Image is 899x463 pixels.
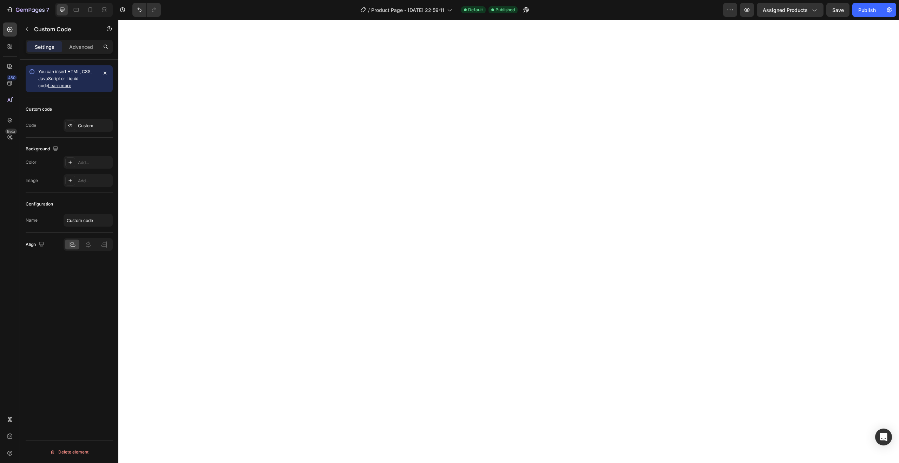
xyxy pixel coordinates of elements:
div: Add... [78,178,111,184]
div: 450 [7,75,17,80]
p: Custom Code [34,25,94,33]
span: Save [832,7,844,13]
span: You can insert HTML, CSS, JavaScript or Liquid code [38,69,92,88]
div: Configuration [26,201,53,207]
span: Published [496,7,515,13]
button: Save [826,3,849,17]
button: Assigned Products [757,3,823,17]
div: Code [26,122,36,129]
div: Publish [858,6,876,14]
div: Undo/Redo [132,3,161,17]
iframe: Design area [118,20,899,463]
p: Advanced [69,43,93,51]
div: Custom code [26,106,52,112]
span: Assigned Products [763,6,808,14]
button: 7 [3,3,52,17]
p: 7 [46,6,49,14]
a: Learn more [48,83,71,88]
button: Delete element [26,446,113,458]
div: Image [26,177,38,184]
div: Beta [5,129,17,134]
button: Publish [852,3,882,17]
span: Default [468,7,483,13]
div: Custom [78,123,111,129]
div: Align [26,240,46,249]
span: Product Page - [DATE] 22:59:11 [371,6,444,14]
p: Settings [35,43,54,51]
span: / [368,6,370,14]
div: Open Intercom Messenger [875,429,892,445]
div: Add... [78,159,111,166]
div: Color [26,159,37,165]
div: Background [26,144,60,154]
div: Name [26,217,38,223]
div: Delete element [50,448,88,456]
